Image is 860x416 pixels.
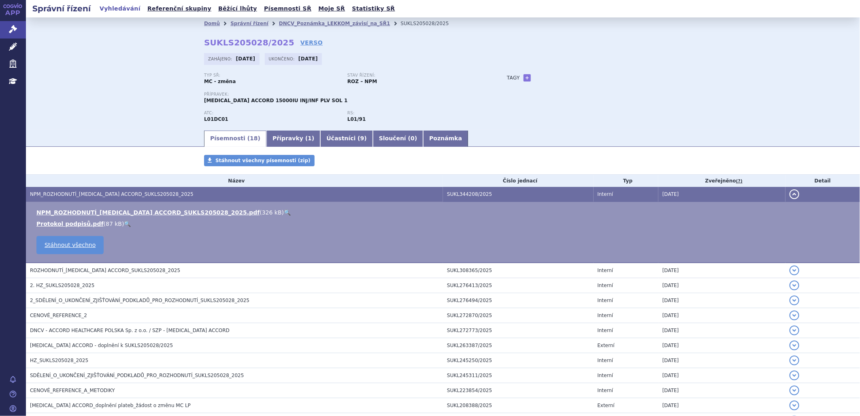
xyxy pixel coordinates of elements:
[30,268,180,273] span: ROZHODNUTÍ_BLEOMYCIN ACCORD_SUKLS205028_2025
[298,56,318,62] strong: [DATE]
[443,187,594,202] td: SUKL344208/2025
[30,373,244,378] span: SDĚLENÍ_O_UKONČENÍ_ZJIŠŤOVÁNÍ_PODKLADŮ_PRO_ROZHODNUTÍ_SUKLS205028_2025
[411,135,415,142] span: 0
[97,3,143,14] a: Vyhledávání
[443,338,594,353] td: SUKL263387/2025
[790,326,799,335] button: detail
[26,175,443,187] th: Název
[790,401,799,410] button: detail
[658,293,785,308] td: [DATE]
[300,39,323,47] a: VERSO
[598,268,613,273] span: Interní
[204,116,228,122] strong: BLEOMYCIN
[279,21,390,26] a: DNCV_Poznámka_LEKKOM_závisí_na_SŘ1
[30,191,194,197] span: NPM_ROZHODNUTÍ_BLEOMYCIN ACCORD_SUKLS205028_2025
[658,353,785,368] td: [DATE]
[30,403,191,408] span: BLEOMYCIN ACCORD_doplnění plateb_žádost o změnu MC LP
[30,313,87,318] span: CENOVÉ_REFERENCE_2
[598,358,613,363] span: Interní
[347,111,483,116] p: RS:
[658,308,785,323] td: [DATE]
[216,3,260,14] a: Běžící lhůty
[204,92,491,97] p: Přípravek:
[443,293,594,308] td: SUKL276494/2025
[790,371,799,380] button: detail
[790,386,799,395] button: detail
[598,191,613,197] span: Interní
[124,221,131,227] a: 🔍
[658,383,785,398] td: [DATE]
[30,298,249,303] span: 2_SDĚLENÍ_O_UKONČENÍ_ZJIŠŤOVÁNÍ_PODKLADŮ_PRO_ROZHODNUTÍ_SUKLS205028_2025
[349,3,397,14] a: Statistiky SŘ
[347,73,483,78] p: Stav řízení:
[658,323,785,338] td: [DATE]
[790,296,799,305] button: detail
[106,221,122,227] span: 87 kB
[598,313,613,318] span: Interní
[320,131,373,147] a: Účastníci (9)
[347,79,377,84] strong: ROZ – NPM
[790,189,799,199] button: detail
[36,236,104,254] a: Stáhnout všechno
[443,368,594,383] td: SUKL245311/2025
[598,343,615,348] span: Externí
[443,263,594,278] td: SUKL308365/2025
[30,328,230,333] span: DNCV - ACCORD HEALTHCARE POLSKA Sp. z o.o. / SZP - BLEOMYCIN ACCORD
[30,343,173,348] span: BLEOMYCIN ACCORD - doplnění k SUKLS205028/2025
[347,116,366,122] strong: bleomycin
[204,79,236,84] strong: MC - změna
[658,368,785,383] td: [DATE]
[658,398,785,413] td: [DATE]
[658,187,785,202] td: [DATE]
[204,111,339,116] p: ATC:
[785,175,860,187] th: Detail
[215,158,311,163] span: Stáhnout všechny písemnosti (zip)
[598,388,613,393] span: Interní
[658,278,785,293] td: [DATE]
[316,3,347,14] a: Moje SŘ
[443,278,594,293] td: SUKL276413/2025
[284,209,291,216] a: 🔍
[790,311,799,320] button: detail
[423,131,468,147] a: Poznámka
[790,341,799,350] button: detail
[30,358,88,363] span: HZ_SUKLS205028_2025
[208,56,234,62] span: Zahájeno:
[360,135,364,142] span: 9
[236,56,255,62] strong: [DATE]
[204,73,339,78] p: Typ SŘ:
[373,131,423,147] a: Sloučení (0)
[145,3,214,14] a: Referenční skupiny
[26,3,97,14] h2: Správní řízení
[594,175,659,187] th: Typ
[658,263,785,278] td: [DATE]
[443,383,594,398] td: SUKL223854/2025
[598,283,613,288] span: Interní
[598,403,615,408] span: Externí
[30,283,94,288] span: 2. HZ_SUKLS205028_2025
[204,21,220,26] a: Domů
[262,3,314,14] a: Písemnosti SŘ
[266,131,320,147] a: Přípravky (1)
[36,221,104,227] a: Protokol podpisů.pdf
[443,323,594,338] td: SUKL272773/2025
[308,135,312,142] span: 1
[790,266,799,275] button: detail
[736,178,743,184] abbr: (?)
[598,298,613,303] span: Interní
[401,17,460,30] li: SUKLS205028/2025
[443,353,594,368] td: SUKL245250/2025
[230,21,268,26] a: Správní řízení
[36,208,852,217] li: ( )
[204,98,347,103] span: [MEDICAL_DATA] ACCORD 15000IU INJ/INF PLV SOL 1
[36,220,852,228] li: ( )
[790,356,799,365] button: detail
[598,373,613,378] span: Interní
[204,155,315,166] a: Stáhnout všechny písemnosti (zip)
[204,38,294,47] strong: SUKLS205028/2025
[507,73,520,83] h3: Tagy
[269,56,296,62] span: Ukončeno:
[658,175,785,187] th: Zveřejněno
[36,209,260,216] a: NPM_ROZHODNUTÍ_[MEDICAL_DATA] ACCORD_SUKLS205028_2025.pdf
[658,338,785,353] td: [DATE]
